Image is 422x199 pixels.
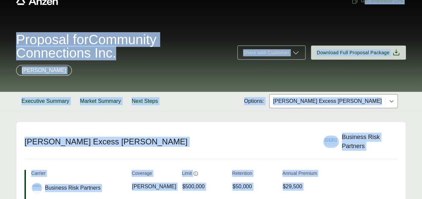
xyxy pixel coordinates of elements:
[16,33,229,60] span: Proposal for Community Connections Inc.
[237,46,306,60] button: Share with Customer
[22,66,66,74] p: [PERSON_NAME]
[323,136,339,148] img: Business Risk Partners logo
[311,46,406,60] button: Download Full Proposal Package
[182,183,205,191] span: $500,000
[282,170,327,180] th: Annual Premium
[25,137,315,147] h2: [PERSON_NAME] Excess [PERSON_NAME]
[32,183,42,191] img: Business Risk Partners logo
[132,183,176,191] span: [PERSON_NAME]
[232,170,277,180] th: Retention
[243,49,289,56] span: Share with Customer
[126,92,163,111] button: Next Steps
[182,170,227,180] th: Limit
[232,183,252,191] span: $50,000
[342,133,397,151] div: Business Risk Partners
[31,170,126,180] th: Carrier
[132,170,177,180] th: Coverage
[16,92,75,111] button: Executive Summary
[75,92,126,111] button: Market Summary
[45,184,100,192] span: Business Risk Partners
[317,49,389,56] span: Download Full Proposal Package
[244,97,264,105] span: Options:
[283,183,302,191] span: $29,500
